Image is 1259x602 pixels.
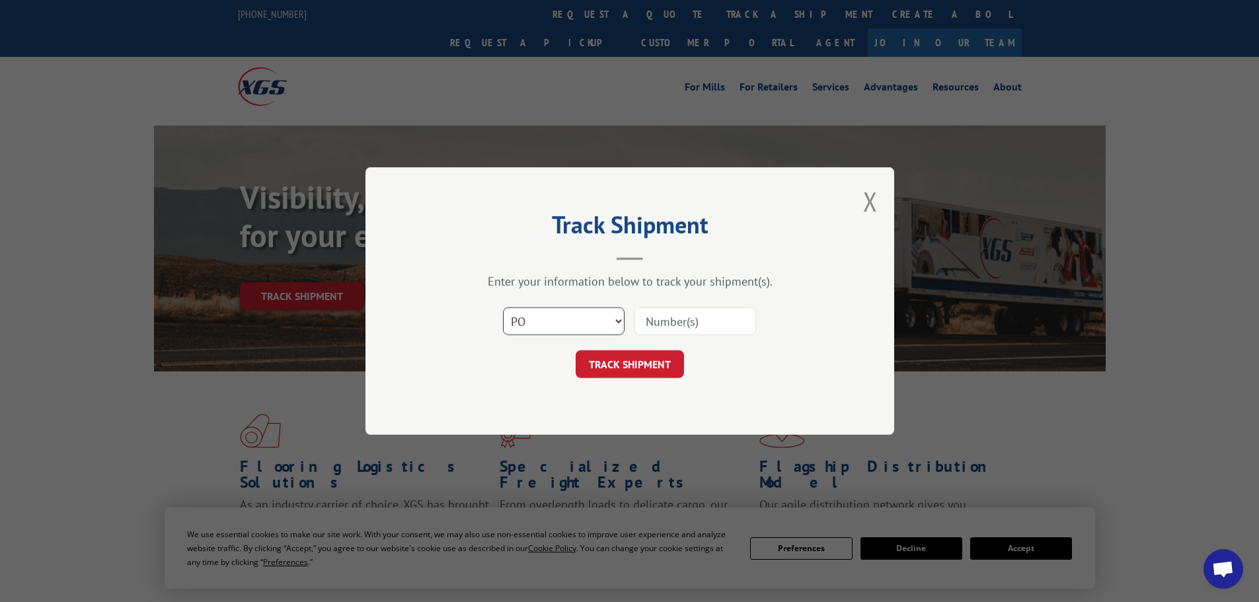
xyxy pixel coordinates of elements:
button: Close modal [863,184,878,219]
input: Number(s) [634,307,756,335]
div: Open chat [1203,549,1243,589]
div: Enter your information below to track your shipment(s). [432,274,828,289]
button: TRACK SHIPMENT [576,350,684,378]
h2: Track Shipment [432,215,828,241]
